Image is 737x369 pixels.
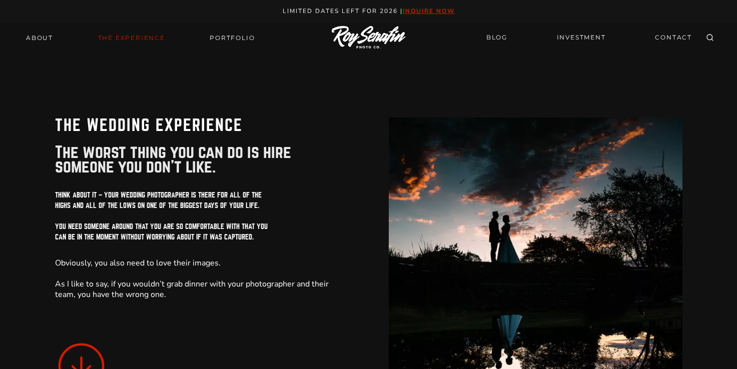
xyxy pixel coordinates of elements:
[92,31,171,45] a: THE EXPERIENCE
[55,190,349,254] h5: Think about it – your wedding photographer is there for all of the highs and all of the lows on o...
[480,29,513,46] a: BLOG
[204,31,261,45] a: Portfolio
[55,145,349,174] p: The worst thing you can do is hire someone you don’t like.
[480,29,698,46] nav: Secondary Navigation
[703,31,717,45] button: View Search Form
[403,7,455,15] a: inquire now
[55,117,349,133] h1: The Wedding Experience
[551,29,612,46] a: INVESTMENT
[332,26,406,49] img: Logo of Roy Serafin Photo Co., featuring stylized text in white on a light background, representi...
[11,6,726,16] p: Limited Dates LEft for 2026 |
[649,29,698,46] a: CONTACT
[20,31,261,45] nav: Primary Navigation
[55,258,349,299] p: Obviously, you also need to love their images. As I like to say, if you wouldn’t grab dinner with...
[20,31,59,45] a: About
